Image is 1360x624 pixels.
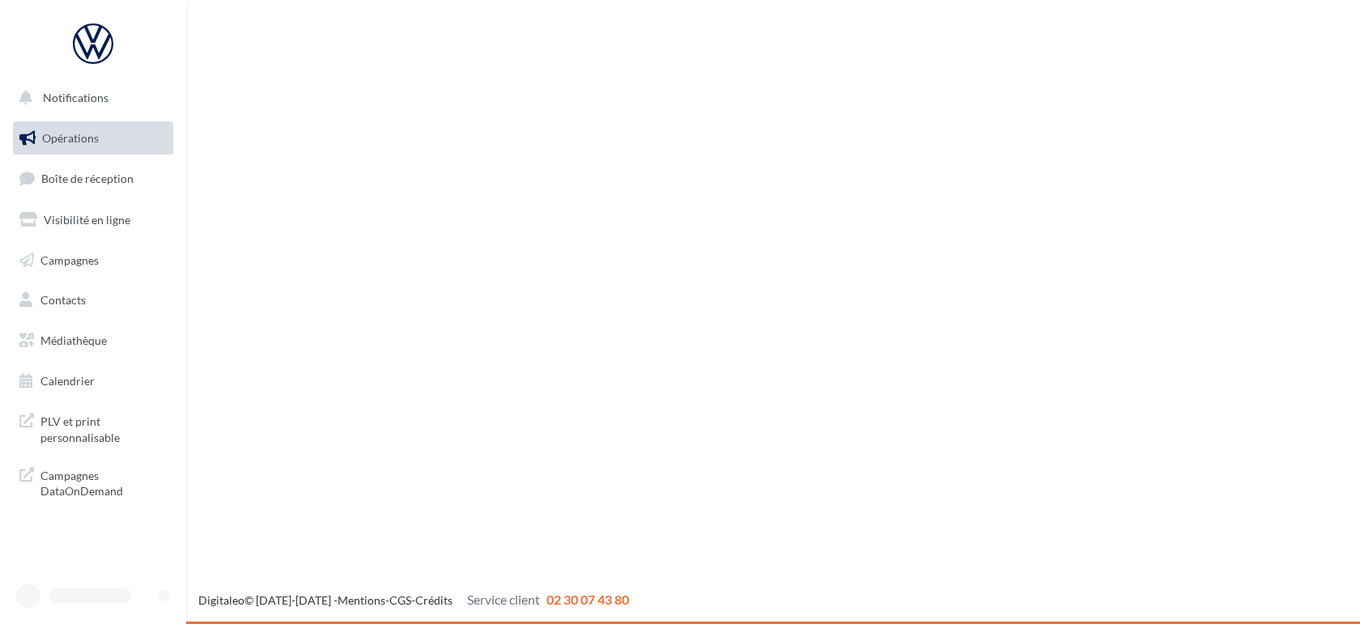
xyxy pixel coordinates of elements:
[10,404,176,452] a: PLV et print personnalisable
[338,593,385,607] a: Mentions
[389,593,411,607] a: CGS
[10,161,176,196] a: Boîte de réception
[10,364,176,398] a: Calendrier
[40,253,99,266] span: Campagnes
[10,81,170,115] button: Notifications
[10,121,176,155] a: Opérations
[198,593,244,607] a: Digitaleo
[10,324,176,358] a: Médiathèque
[43,91,108,104] span: Notifications
[10,244,176,278] a: Campagnes
[10,458,176,506] a: Campagnes DataOnDemand
[40,465,167,499] span: Campagnes DataOnDemand
[41,172,134,185] span: Boîte de réception
[40,410,167,445] span: PLV et print personnalisable
[44,213,130,227] span: Visibilité en ligne
[415,593,453,607] a: Crédits
[40,293,86,307] span: Contacts
[546,592,629,607] span: 02 30 07 43 80
[42,131,99,145] span: Opérations
[40,333,107,347] span: Médiathèque
[467,592,540,607] span: Service client
[10,203,176,237] a: Visibilité en ligne
[198,593,629,607] span: © [DATE]-[DATE] - - -
[40,374,95,388] span: Calendrier
[10,283,176,317] a: Contacts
